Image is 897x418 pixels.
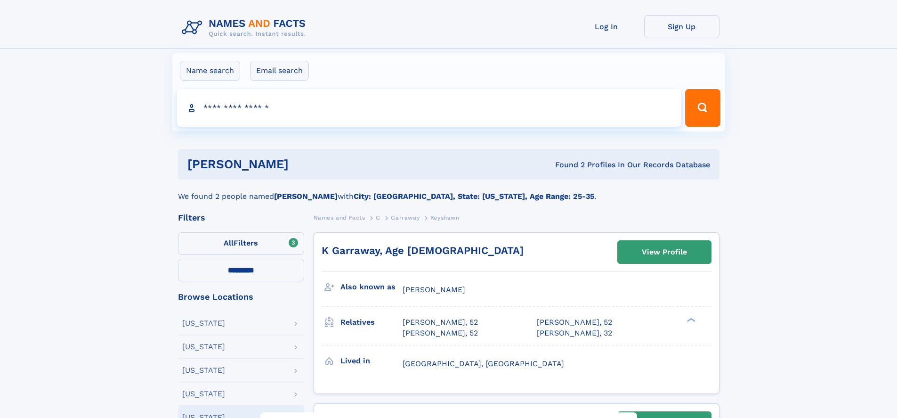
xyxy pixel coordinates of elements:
[618,241,711,263] a: View Profile
[177,89,681,127] input: search input
[182,390,225,398] div: [US_STATE]
[422,160,710,170] div: Found 2 Profiles In Our Records Database
[430,214,460,221] span: Keyshawn
[644,15,719,38] a: Sign Up
[178,180,719,202] div: We found 2 people named with .
[685,89,720,127] button: Search Button
[376,212,380,223] a: G
[178,232,304,255] label: Filters
[391,212,420,223] a: Garraway
[180,61,240,81] label: Name search
[182,367,225,374] div: [US_STATE]
[322,245,524,256] a: K Garraway, Age [DEMOGRAPHIC_DATA]
[182,343,225,351] div: [US_STATE]
[250,61,309,81] label: Email search
[178,213,304,222] div: Filters
[314,212,365,223] a: Names and Facts
[340,353,403,369] h3: Lived in
[340,279,403,295] h3: Also known as
[403,328,478,338] a: [PERSON_NAME], 52
[403,317,478,328] a: [PERSON_NAME], 52
[537,328,612,338] a: [PERSON_NAME], 32
[391,214,420,221] span: Garraway
[340,314,403,330] h3: Relatives
[224,238,234,247] span: All
[182,320,225,327] div: [US_STATE]
[642,241,687,263] div: View Profile
[274,192,338,201] b: [PERSON_NAME]
[178,293,304,301] div: Browse Locations
[376,214,380,221] span: G
[354,192,594,201] b: City: [GEOGRAPHIC_DATA], State: [US_STATE], Age Range: 25-35
[569,15,644,38] a: Log In
[178,15,314,41] img: Logo Names and Facts
[187,158,422,170] h1: [PERSON_NAME]
[403,285,465,294] span: [PERSON_NAME]
[537,317,612,328] a: [PERSON_NAME], 52
[403,359,564,368] span: [GEOGRAPHIC_DATA], [GEOGRAPHIC_DATA]
[685,317,696,323] div: ❯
